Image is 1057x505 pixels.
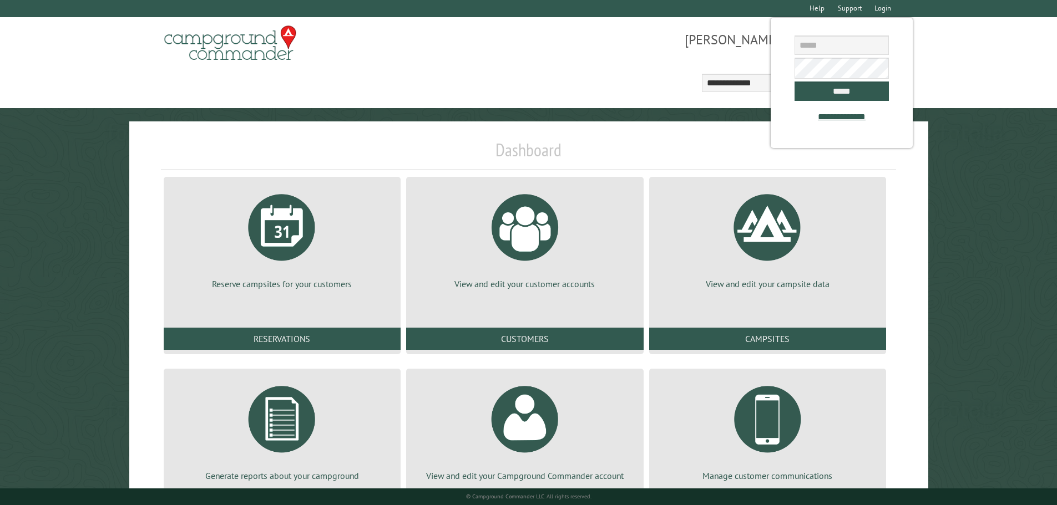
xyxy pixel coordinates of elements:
[662,186,873,290] a: View and edit your campsite data
[419,470,630,482] p: View and edit your Campground Commander account
[662,378,873,482] a: Manage customer communications
[662,470,873,482] p: Manage customer communications
[406,328,643,350] a: Customers
[466,493,591,500] small: © Campground Commander LLC. All rights reserved.
[161,22,300,65] img: Campground Commander
[419,186,630,290] a: View and edit your customer accounts
[177,278,387,290] p: Reserve campsites for your customers
[529,30,897,49] span: [PERSON_NAME][GEOGRAPHIC_DATA]
[649,328,886,350] a: Campsites
[161,139,897,170] h1: Dashboard
[662,278,873,290] p: View and edit your campsite data
[419,278,630,290] p: View and edit your customer accounts
[177,186,387,290] a: Reserve campsites for your customers
[177,470,387,482] p: Generate reports about your campground
[177,378,387,482] a: Generate reports about your campground
[164,328,401,350] a: Reservations
[419,378,630,482] a: View and edit your Campground Commander account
